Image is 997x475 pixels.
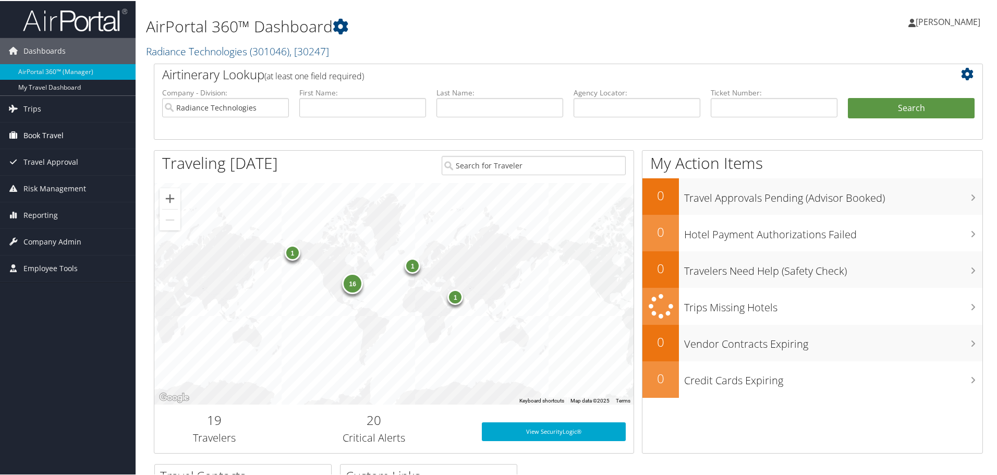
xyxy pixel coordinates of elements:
[570,397,610,403] span: Map data ©2025
[264,69,364,81] span: (at least one field required)
[250,43,289,57] span: ( 301046 )
[642,151,982,173] h1: My Action Items
[642,222,679,240] h2: 0
[23,121,64,148] span: Book Travel
[684,258,982,277] h3: Travelers Need Help (Safety Check)
[342,272,363,293] div: 16
[642,369,679,386] h2: 0
[684,294,982,314] h3: Trips Missing Hotels
[642,360,982,397] a: 0Credit Cards Expiring
[642,332,679,350] h2: 0
[289,43,329,57] span: , [ 30247 ]
[642,177,982,214] a: 0Travel Approvals Pending (Advisor Booked)
[447,288,463,304] div: 1
[23,254,78,281] span: Employee Tools
[642,259,679,276] h2: 0
[684,185,982,204] h3: Travel Approvals Pending (Advisor Booked)
[711,87,837,97] label: Ticket Number:
[157,390,191,404] img: Google
[482,421,626,440] a: View SecurityLogic®
[519,396,564,404] button: Keyboard shortcuts
[282,430,466,444] h3: Critical Alerts
[162,410,266,428] h2: 19
[162,151,278,173] h1: Traveling [DATE]
[405,257,420,272] div: 1
[442,155,626,174] input: Search for Traveler
[23,201,58,227] span: Reporting
[162,65,906,82] h2: Airtinerary Lookup
[684,221,982,241] h3: Hotel Payment Authorizations Failed
[146,43,329,57] a: Radiance Technologies
[642,250,982,287] a: 0Travelers Need Help (Safety Check)
[23,228,81,254] span: Company Admin
[160,209,180,229] button: Zoom out
[299,87,426,97] label: First Name:
[23,95,41,121] span: Trips
[162,87,289,97] label: Company - Division:
[574,87,700,97] label: Agency Locator:
[160,187,180,208] button: Zoom in
[642,214,982,250] a: 0Hotel Payment Authorizations Failed
[157,390,191,404] a: Open this area in Google Maps (opens a new window)
[642,287,982,324] a: Trips Missing Hotels
[162,430,266,444] h3: Travelers
[146,15,709,36] h1: AirPortal 360™ Dashboard
[684,331,982,350] h3: Vendor Contracts Expiring
[684,367,982,387] h3: Credit Cards Expiring
[642,186,679,203] h2: 0
[616,397,630,403] a: Terms (opens in new tab)
[908,5,991,36] a: [PERSON_NAME]
[848,97,975,118] button: Search
[642,324,982,360] a: 0Vendor Contracts Expiring
[916,15,980,27] span: [PERSON_NAME]
[23,7,127,31] img: airportal-logo.png
[23,175,86,201] span: Risk Management
[23,148,78,174] span: Travel Approval
[284,244,300,260] div: 1
[23,37,66,63] span: Dashboards
[282,410,466,428] h2: 20
[436,87,563,97] label: Last Name:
